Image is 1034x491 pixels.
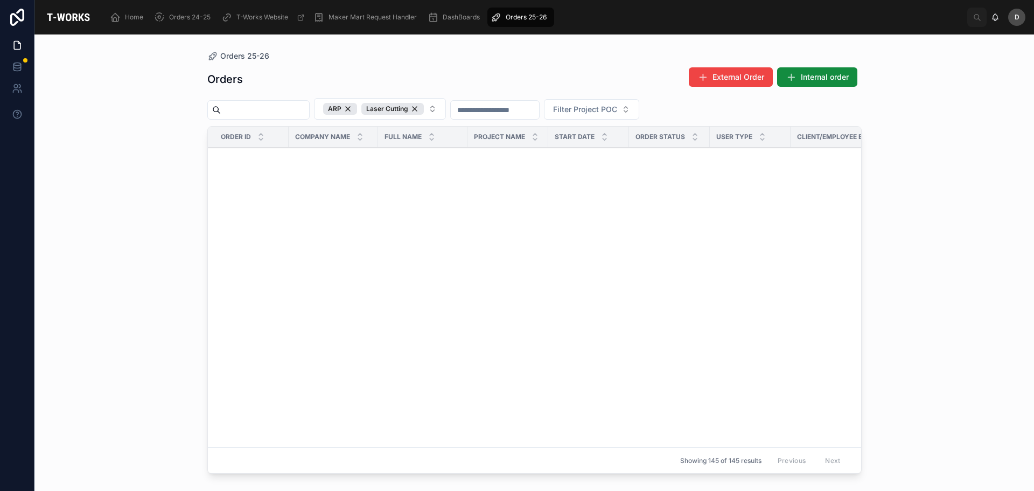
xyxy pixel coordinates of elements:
[169,13,211,22] span: Orders 24-25
[218,8,310,27] a: T-Works Website
[102,5,967,29] div: scrollable content
[797,133,878,141] span: Client/Employee Email
[635,133,685,141] span: Order Status
[361,103,424,115] button: Unselect LASER_CUTTING
[314,98,446,120] button: Select Button
[443,13,480,22] span: DashBoards
[323,103,357,115] div: ARP
[207,51,269,61] a: Orders 25-26
[716,133,752,141] span: User Type
[385,133,422,141] span: Full Name
[474,133,525,141] span: Project Name
[43,9,94,26] img: App logo
[555,133,595,141] span: Start Date
[107,8,151,27] a: Home
[236,13,288,22] span: T-Works Website
[680,457,761,465] span: Showing 145 of 145 results
[712,72,764,82] span: External Order
[424,8,487,27] a: DashBoards
[801,72,849,82] span: Internal order
[323,103,357,115] button: Unselect ARP
[125,13,143,22] span: Home
[777,67,857,87] button: Internal order
[1015,13,1019,22] span: D
[329,13,417,22] span: Maker Mart Request Handler
[689,67,773,87] button: External Order
[487,8,554,27] a: Orders 25-26
[544,99,639,120] button: Select Button
[207,72,243,87] h1: Orders
[506,13,547,22] span: Orders 25-26
[310,8,424,27] a: Maker Mart Request Handler
[553,104,617,115] span: Filter Project POC
[295,133,350,141] span: Company Name
[221,133,251,141] span: Order ID
[220,51,269,61] span: Orders 25-26
[151,8,218,27] a: Orders 24-25
[361,103,424,115] div: Laser Cutting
